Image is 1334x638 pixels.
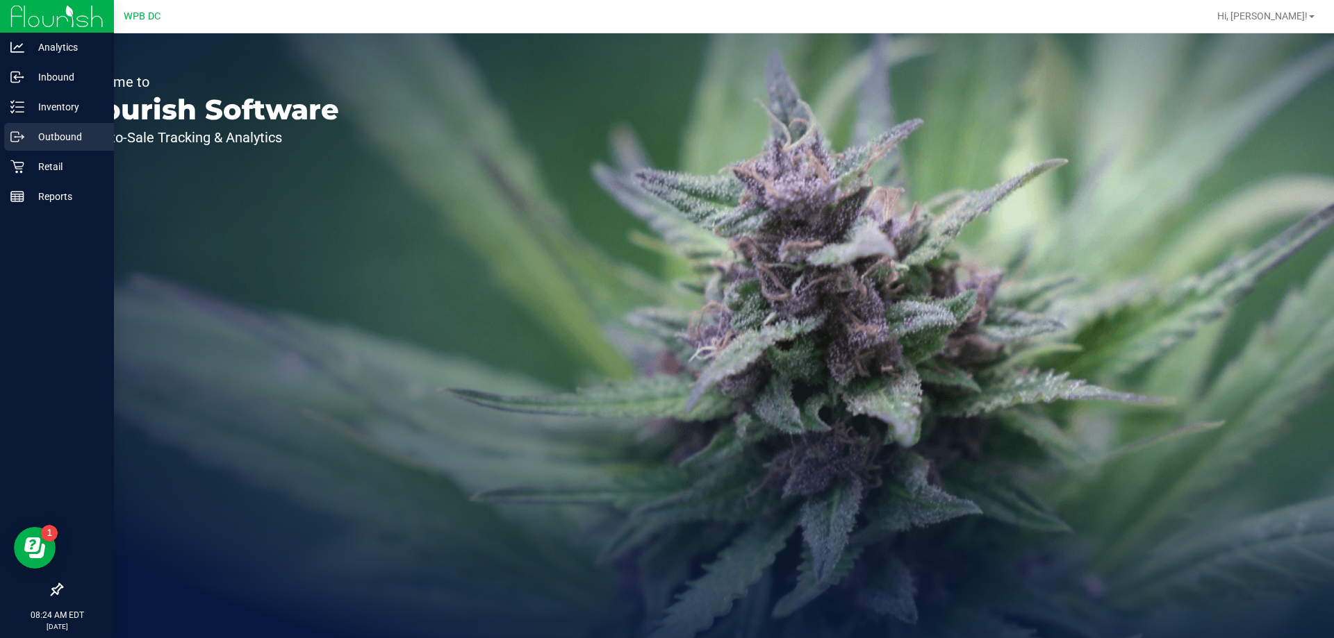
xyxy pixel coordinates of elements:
[24,99,108,115] p: Inventory
[10,160,24,174] inline-svg: Retail
[75,131,339,144] p: Seed-to-Sale Tracking & Analytics
[24,39,108,56] p: Analytics
[75,75,339,89] p: Welcome to
[24,69,108,85] p: Inbound
[14,527,56,569] iframe: Resource center
[10,100,24,114] inline-svg: Inventory
[6,609,108,621] p: 08:24 AM EDT
[10,190,24,203] inline-svg: Reports
[6,621,108,632] p: [DATE]
[124,10,160,22] span: WPB DC
[75,96,339,124] p: Flourish Software
[1217,10,1308,22] span: Hi, [PERSON_NAME]!
[10,70,24,84] inline-svg: Inbound
[24,128,108,145] p: Outbound
[24,188,108,205] p: Reports
[41,525,58,542] iframe: Resource center unread badge
[24,158,108,175] p: Retail
[10,40,24,54] inline-svg: Analytics
[10,130,24,144] inline-svg: Outbound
